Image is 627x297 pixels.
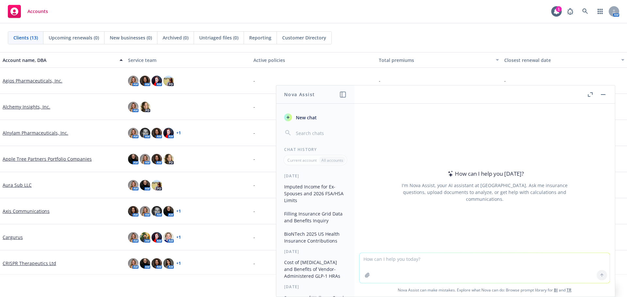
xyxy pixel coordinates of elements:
button: Service team [125,52,251,68]
img: photo [140,180,150,190]
span: - [253,208,255,215]
img: photo [128,180,138,190]
img: photo [128,128,138,138]
img: photo [140,154,150,164]
a: + 1 [176,131,181,135]
img: photo [163,206,174,216]
a: Alnylam Pharmaceuticals, Inc. [3,129,68,136]
div: [DATE] [276,173,354,179]
span: Upcoming renewals (0) [49,34,99,41]
img: photo [152,154,162,164]
span: Archived (0) [163,34,188,41]
span: - [253,182,255,188]
a: BI [554,287,558,293]
span: Nova Assist can make mistakes. Explore what Nova can do: Browse prompt library for and [357,283,612,297]
img: photo [128,154,138,164]
img: photo [128,206,138,216]
img: photo [140,76,150,86]
div: I'm Nova Assist, your AI assistant at [GEOGRAPHIC_DATA]. Ask me insurance questions, upload docum... [393,182,576,202]
div: 1 [556,6,562,12]
img: photo [128,102,138,112]
a: Cargurus [3,234,23,241]
button: New chat [281,111,349,123]
a: + 1 [176,235,181,239]
a: Axis Communications [3,208,50,215]
button: Filling Insurance Grid Data and Benefits Inquiry [281,208,349,226]
img: photo [152,180,162,190]
button: Closest renewal date [502,52,627,68]
span: New businesses (0) [110,34,152,41]
a: Switch app [594,5,607,18]
img: photo [140,102,150,112]
span: Accounts [27,9,48,14]
img: photo [140,232,150,243]
img: photo [163,128,174,138]
a: CRISPR Therapeutics Ltd [3,260,56,267]
span: - [504,77,506,84]
img: photo [163,258,174,269]
span: Customer Directory [282,34,326,41]
button: Total premiums [376,52,502,68]
div: Active policies [253,57,374,64]
a: Report a Bug [564,5,577,18]
img: photo [152,128,162,138]
img: photo [152,76,162,86]
img: photo [140,258,150,269]
a: + 1 [176,261,181,265]
div: How can I help you [DATE]? [446,170,524,178]
span: - [253,103,255,110]
img: photo [140,128,150,138]
span: - [379,77,380,84]
button: Cost of [MEDICAL_DATA] and Benefits of Vendor-Administered GLP-1 HRAs [281,257,349,281]
div: Total premiums [379,57,492,64]
span: Reporting [249,34,271,41]
p: Current account [287,157,317,163]
p: All accounts [321,157,343,163]
span: - [253,156,255,162]
button: Imputed Income for Ex-Spouses and 2026 FSA/HSA Limits [281,181,349,206]
img: photo [163,76,174,86]
img: photo [163,232,174,243]
button: BioNTech 2025 US Health Insurance Contributions [281,229,349,246]
a: + 1 [176,209,181,213]
img: photo [140,206,150,216]
span: New chat [295,114,317,121]
img: photo [152,206,162,216]
img: photo [163,154,174,164]
span: - [253,260,255,267]
button: Active policies [251,52,376,68]
img: photo [152,232,162,243]
a: Agios Pharmaceuticals, Inc. [3,77,62,84]
span: - [253,77,255,84]
div: Account name, DBA [3,57,116,64]
div: Service team [128,57,248,64]
img: photo [128,232,138,243]
a: Accounts [5,2,51,21]
div: Chat History [276,147,354,152]
a: TR [567,287,571,293]
a: Apple Tree Partners Portfolio Companies [3,156,92,162]
div: [DATE] [276,284,354,290]
img: photo [152,258,162,269]
h1: Nova Assist [284,91,315,98]
a: Aura Sub LLC [3,182,32,188]
div: Closest renewal date [504,57,617,64]
span: Clients (13) [13,34,38,41]
a: Alchemy Insights, Inc. [3,103,50,110]
div: [DATE] [276,249,354,254]
input: Search chats [295,128,346,138]
a: Search [579,5,592,18]
img: photo [128,76,138,86]
span: - [253,234,255,241]
img: photo [128,258,138,269]
span: - [253,129,255,136]
span: Untriaged files (0) [199,34,238,41]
